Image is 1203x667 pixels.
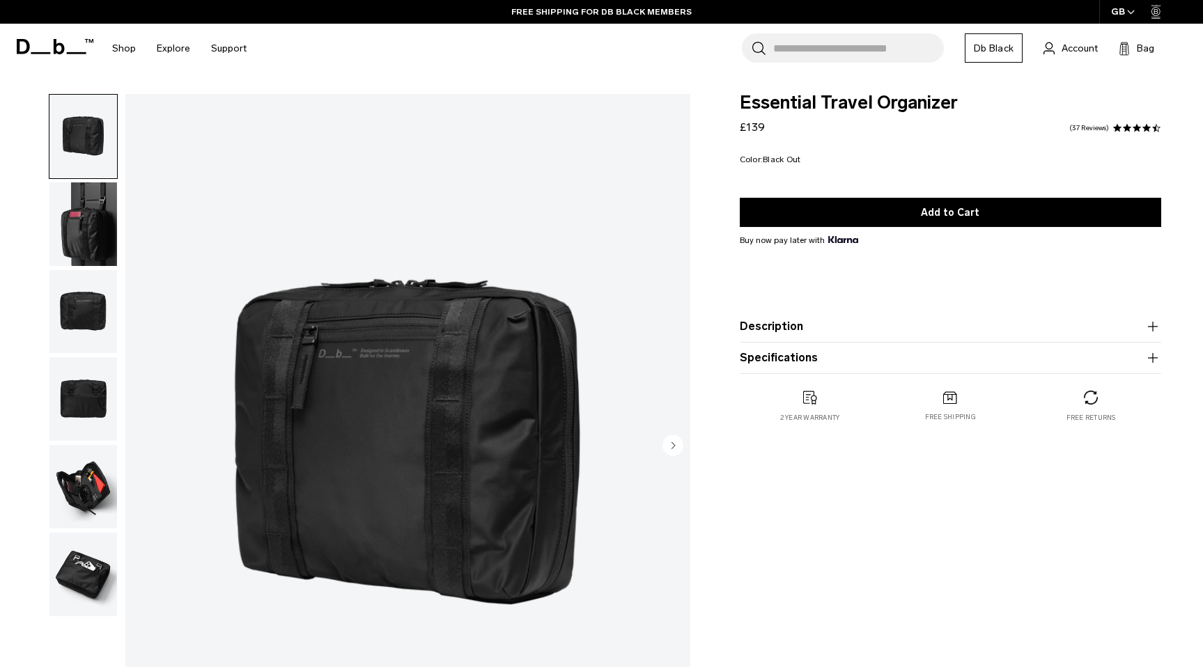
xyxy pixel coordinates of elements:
p: 2 year warranty [780,413,840,423]
a: Account [1043,40,1098,56]
img: Essential Travel Organizer Black Out [49,533,117,616]
a: 37 reviews [1069,125,1109,132]
img: Essential Travel Organizer Black Out [49,270,117,354]
button: Essential Travel Organizer Black Out [49,94,118,179]
span: Account [1062,41,1098,56]
p: Free returns [1066,413,1116,423]
img: Essential Travel Organizer Black Out [49,357,117,441]
p: Free shipping [925,412,976,422]
button: Essential Travel Organizer Black Out [49,356,118,441]
legend: Color: [740,155,801,164]
button: Bag [1119,40,1154,56]
a: Shop [112,24,136,73]
nav: Main Navigation [102,24,257,73]
span: Essential Travel Organizer [740,94,1161,112]
span: £139 [740,120,765,134]
span: Buy now pay later with [740,234,858,246]
span: Bag [1137,41,1154,56]
button: Essential Travel Organizer Black Out [49,532,118,617]
img: Essential Travel Organizer Black Out [49,445,117,528]
button: Essential Travel Organizer Black Out [49,444,118,529]
button: Add to Cart [740,198,1161,227]
button: Essential Travel Organizer Black Out [49,269,118,354]
button: Specifications [740,350,1161,366]
a: Db Black [965,33,1023,63]
a: Explore [157,24,190,73]
span: Black Out [763,155,800,164]
img: {"height" => 20, "alt" => "Klarna"} [828,236,858,243]
button: Next slide [662,434,683,458]
img: Essential Travel Organizer Black Out [49,182,117,266]
a: FREE SHIPPING FOR DB BLACK MEMBERS [511,6,692,18]
img: Essential Travel Organizer Black Out [49,95,117,178]
button: Essential Travel Organizer Black Out [49,182,118,267]
a: Support [211,24,247,73]
button: Description [740,318,1161,335]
